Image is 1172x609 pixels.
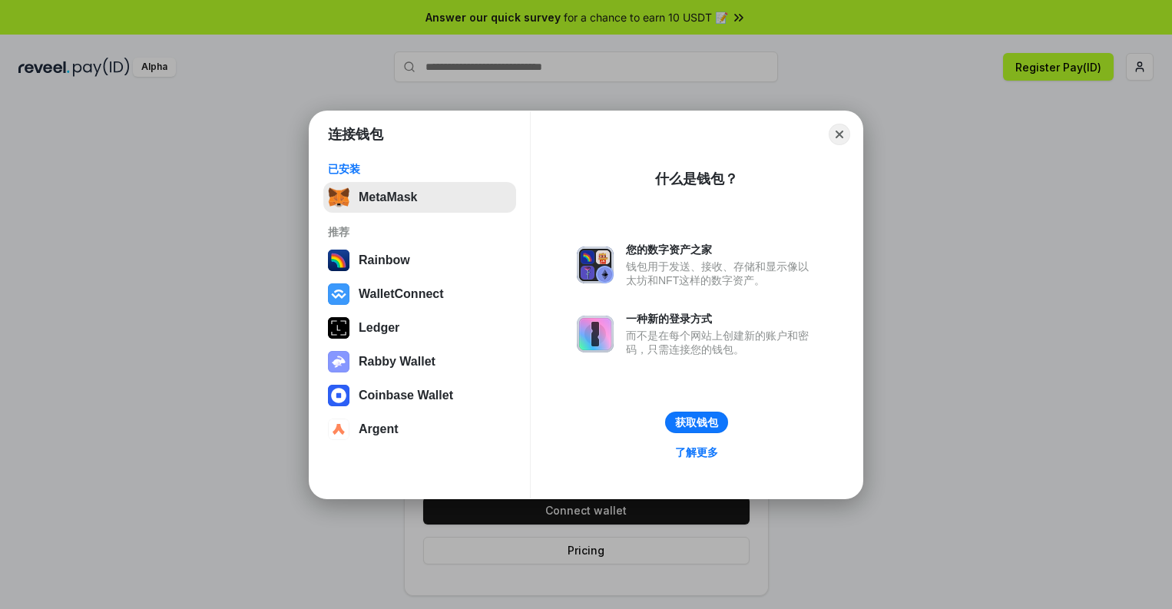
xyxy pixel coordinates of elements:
img: svg+xml,%3Csvg%20xmlns%3D%22http%3A%2F%2Fwww.w3.org%2F2000%2Fsvg%22%20width%3D%2228%22%20height%3... [328,317,349,339]
img: svg+xml,%3Csvg%20width%3D%22120%22%20height%3D%22120%22%20viewBox%3D%220%200%20120%20120%22%20fil... [328,250,349,271]
h1: 连接钱包 [328,125,383,144]
button: Ledger [323,313,516,343]
div: 钱包用于发送、接收、存储和显示像以太坊和NFT这样的数字资产。 [626,260,816,287]
div: Coinbase Wallet [359,389,453,402]
div: 推荐 [328,225,512,239]
div: 什么是钱包？ [655,170,738,188]
img: svg+xml,%3Csvg%20xmlns%3D%22http%3A%2F%2Fwww.w3.org%2F2000%2Fsvg%22%20fill%3D%22none%22%20viewBox... [577,316,614,352]
img: svg+xml,%3Csvg%20width%3D%2228%22%20height%3D%2228%22%20viewBox%3D%220%200%2028%2028%22%20fill%3D... [328,283,349,305]
div: Rabby Wallet [359,355,435,369]
div: 获取钱包 [675,415,718,429]
div: MetaMask [359,190,417,204]
div: 而不是在每个网站上创建新的账户和密码，只需连接您的钱包。 [626,329,816,356]
img: svg+xml,%3Csvg%20xmlns%3D%22http%3A%2F%2Fwww.w3.org%2F2000%2Fsvg%22%20fill%3D%22none%22%20viewBox... [577,247,614,283]
div: 已安装 [328,162,512,176]
button: MetaMask [323,182,516,213]
img: svg+xml,%3Csvg%20width%3D%2228%22%20height%3D%2228%22%20viewBox%3D%220%200%2028%2028%22%20fill%3D... [328,385,349,406]
img: svg+xml,%3Csvg%20width%3D%2228%22%20height%3D%2228%22%20viewBox%3D%220%200%2028%2028%22%20fill%3D... [328,419,349,440]
button: Argent [323,414,516,445]
div: Rainbow [359,253,410,267]
a: 了解更多 [666,442,727,462]
img: svg+xml,%3Csvg%20fill%3D%22none%22%20height%3D%2233%22%20viewBox%3D%220%200%2035%2033%22%20width%... [328,187,349,208]
button: 获取钱包 [665,412,728,433]
div: 一种新的登录方式 [626,312,816,326]
button: Close [829,124,850,145]
button: WalletConnect [323,279,516,309]
button: Rainbow [323,245,516,276]
div: WalletConnect [359,287,444,301]
div: 您的数字资产之家 [626,243,816,257]
div: Argent [359,422,399,436]
button: Rabby Wallet [323,346,516,377]
div: Ledger [359,321,399,335]
button: Coinbase Wallet [323,380,516,411]
div: 了解更多 [675,445,718,459]
img: svg+xml,%3Csvg%20xmlns%3D%22http%3A%2F%2Fwww.w3.org%2F2000%2Fsvg%22%20fill%3D%22none%22%20viewBox... [328,351,349,372]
